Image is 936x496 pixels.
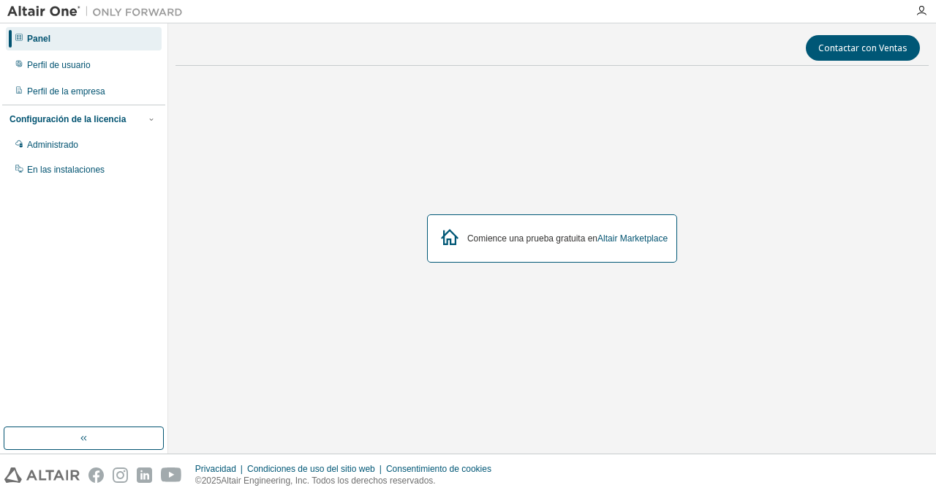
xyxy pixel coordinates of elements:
font: Panel [27,34,50,44]
a: Altair Marketplace [597,233,668,244]
img: Altair Uno [7,4,190,19]
font: Administrado [27,140,78,150]
font: Configuración de la licencia [10,114,126,124]
font: Altair Engineering, Inc. Todos los derechos reservados. [221,476,435,486]
font: Perfil de usuario [27,60,91,70]
font: Perfil de la empresa [27,86,105,97]
font: Condiciones de uso del sitio web [247,464,375,474]
font: Contactar con Ventas [818,42,907,54]
img: facebook.svg [88,467,104,483]
button: Contactar con Ventas [806,35,920,61]
font: Comience una prueba gratuita en [467,233,597,244]
img: youtube.svg [161,467,182,483]
font: © [195,476,202,486]
font: Consentimiento de cookies [386,464,491,474]
img: linkedin.svg [137,467,152,483]
font: En las instalaciones [27,165,105,175]
img: altair_logo.svg [4,467,80,483]
font: Privacidad [195,464,236,474]
img: instagram.svg [113,467,128,483]
font: 2025 [202,476,222,486]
